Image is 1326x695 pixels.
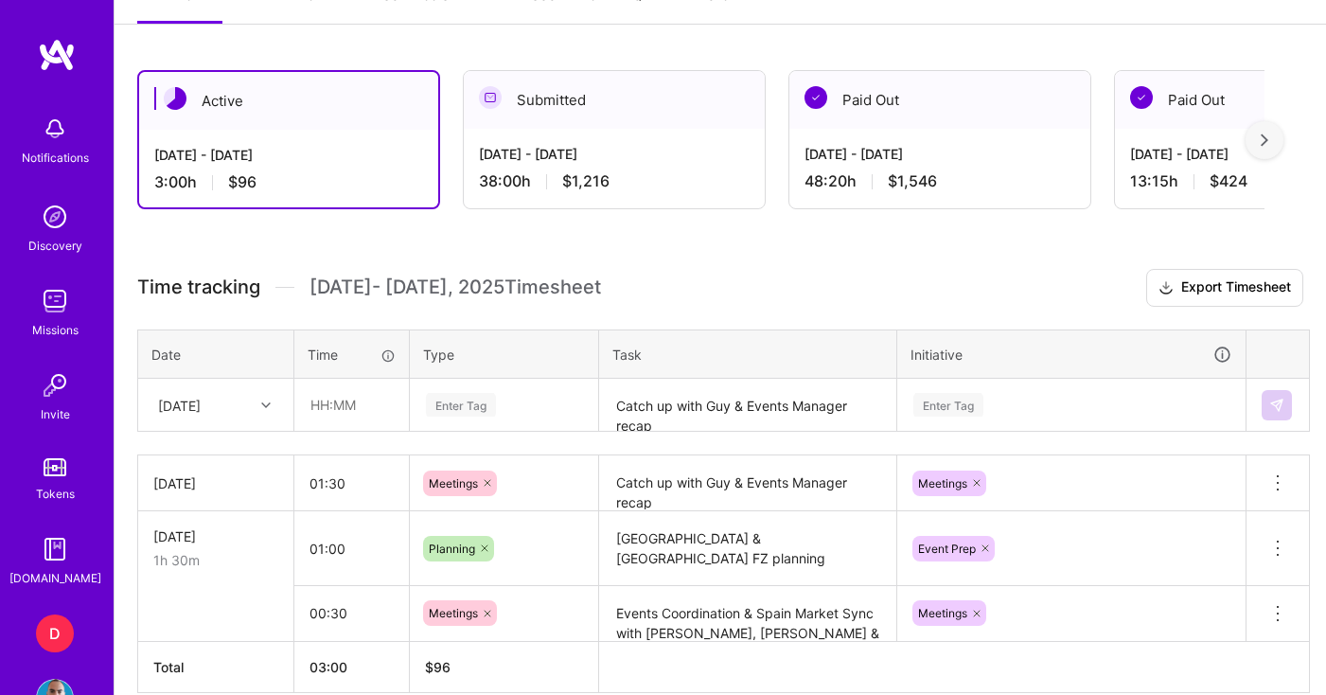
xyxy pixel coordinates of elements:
span: $1,546 [888,171,937,191]
span: Event Prep [918,542,976,556]
span: Meetings [429,476,478,490]
th: Total [138,641,294,692]
div: Enter Tag [913,390,983,419]
img: guide book [36,530,74,568]
img: right [1261,134,1268,147]
span: [DATE] - [DATE] , 2025 Timesheet [309,276,601,299]
img: Paid Out [1130,86,1153,109]
div: 3:00 h [154,172,423,192]
span: Time tracking [137,276,260,299]
img: Submit [1269,398,1284,413]
div: [DATE] [153,526,278,546]
div: Invite [41,404,70,424]
div: [DOMAIN_NAME] [9,568,101,588]
span: Meetings [429,606,478,620]
textarea: Catch up with Guy & Events Manager recap [601,457,894,509]
i: icon Chevron [261,401,271,410]
div: Discovery [28,236,82,256]
img: Paid Out [804,86,827,109]
input: HH:MM [294,588,409,638]
div: Time [308,345,396,365]
a: D [31,615,79,652]
div: [DATE] [153,473,278,493]
img: tokens [44,458,66,476]
div: D [36,615,74,652]
div: Tokens [36,484,75,504]
textarea: [GEOGRAPHIC_DATA] & [GEOGRAPHIC_DATA] FZ planning [601,513,894,584]
img: Submitted [479,86,502,109]
div: 48:20 h [804,171,1075,191]
img: Active [164,87,186,110]
i: icon Download [1158,278,1174,298]
img: discovery [36,198,74,236]
img: teamwork [36,282,74,320]
div: [DATE] - [DATE] [479,144,750,164]
div: Notifications [22,148,89,168]
span: $ 96 [425,659,451,675]
span: $1,216 [562,171,610,191]
input: HH:MM [294,458,409,508]
span: Planning [429,542,475,556]
th: Date [138,330,294,379]
img: Invite [36,366,74,404]
img: logo [38,38,76,72]
textarea: Events Coordination & Spain Market Sync with [PERSON_NAME], [PERSON_NAME] & [PERSON_NAME] [601,588,894,640]
input: HH:MM [294,524,409,574]
img: bell [36,110,74,148]
div: [DATE] [158,395,201,415]
div: Paid Out [789,71,1090,129]
div: Enter Tag [426,390,496,419]
span: $96 [228,172,256,192]
span: Meetings [918,476,967,490]
div: 1h 30m [153,550,278,570]
th: 03:00 [294,641,410,692]
div: Initiative [911,344,1232,365]
div: 38:00 h [479,171,750,191]
th: Task [599,330,897,379]
div: Missions [32,320,79,340]
div: Submitted [464,71,765,129]
button: Export Timesheet [1146,269,1303,307]
div: [DATE] - [DATE] [154,145,423,165]
th: Type [410,330,599,379]
div: Active [139,72,438,130]
span: Meetings [918,606,967,620]
span: $424 [1210,171,1247,191]
div: [DATE] - [DATE] [804,144,1075,164]
input: HH:MM [295,380,408,430]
